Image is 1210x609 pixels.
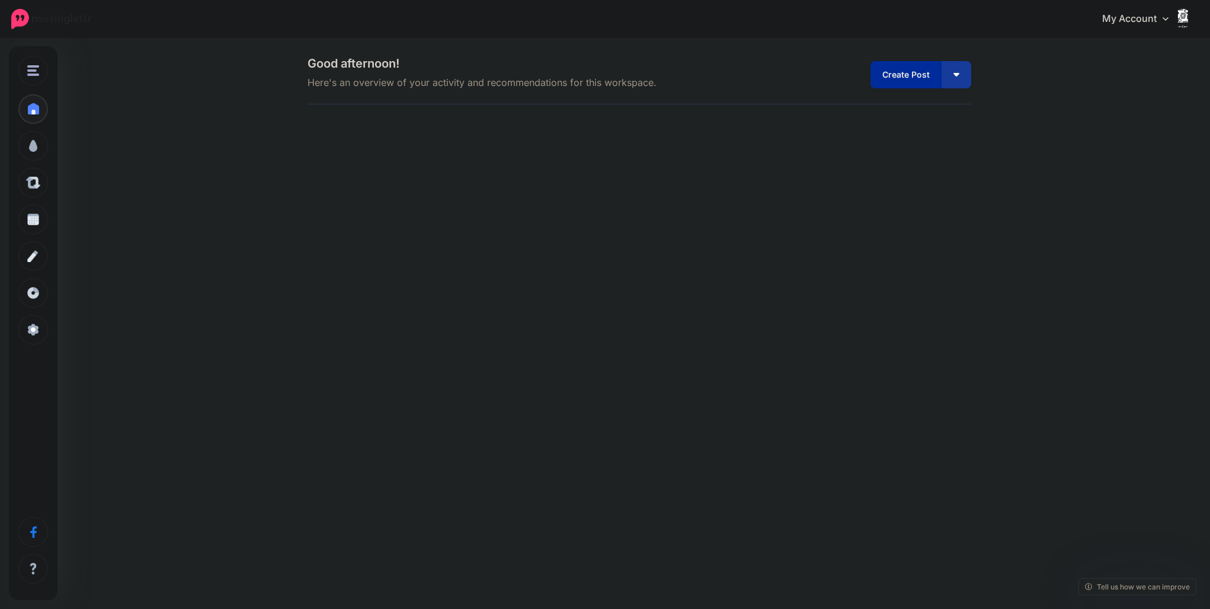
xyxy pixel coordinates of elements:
span: Good afternoon! [308,56,399,71]
img: arrow-down-white.png [953,73,959,76]
a: Tell us how we can improve [1079,579,1196,595]
a: Create Post [870,61,942,88]
img: menu.png [27,65,39,76]
img: Missinglettr [11,9,91,29]
a: My Account [1090,5,1192,34]
span: Here's an overview of your activity and recommendations for this workspace. [308,75,744,91]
